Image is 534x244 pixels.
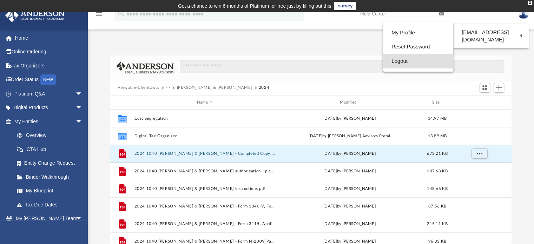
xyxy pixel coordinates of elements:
a: My [PERSON_NAME] Teamarrow_drop_down [5,212,90,226]
button: 2024 [259,85,270,91]
a: My Blueprint [10,184,90,198]
a: Order StatusNEW [5,73,93,87]
a: survey [334,2,356,10]
a: menu [95,13,103,18]
button: 2024 1040 [PERSON_NAME] & [PERSON_NAME] Instructions.pdf [134,186,276,191]
div: id [454,99,503,106]
a: Reset Password [383,40,453,54]
button: 2024 1040 [PERSON_NAME] & [PERSON_NAME] - Form 3115, Application for Change in Accounting Method.... [134,222,276,226]
button: Cost Segregation [134,116,276,121]
span: 148.66 KB [427,187,447,191]
i: search [117,9,125,17]
span: 96.33 KB [428,239,446,243]
div: Get a chance to win 6 months of Platinum for free just by filling out this [178,2,331,10]
button: Switch to Grid View [480,83,490,93]
img: Anderson Advisors Platinum Portal [3,8,67,22]
a: Tax Organizers [5,59,93,73]
img: User Pic [518,9,529,19]
span: arrow_drop_down [75,87,90,101]
a: Digital Productsarrow_drop_down [5,101,93,115]
span: 215.11 KB [427,222,447,226]
div: [DATE] by [PERSON_NAME] [279,151,420,157]
a: My Profile [383,26,453,40]
input: Search files and folders [180,60,504,73]
button: More options [471,149,487,159]
div: [DATE] by [PERSON_NAME] [279,221,420,227]
i: menu [95,10,103,18]
button: [PERSON_NAME] & [PERSON_NAME] [177,85,252,91]
button: More options [471,201,487,212]
button: ··· [166,85,170,91]
a: Entity Change Request [10,156,93,170]
div: [DATE] by [PERSON_NAME] [279,186,420,192]
span: 87.56 KB [428,204,446,208]
span: 14.97 MB [428,117,447,120]
button: Viewable-ClientDocs [118,85,159,91]
div: Modified [278,99,420,106]
a: Logout [383,54,453,68]
div: [DATE] by [PERSON_NAME] [279,203,420,210]
a: Platinum Q&Aarrow_drop_down [5,87,93,101]
a: Tax Due Dates [10,198,93,212]
button: Digital Tax Organizer [134,134,276,138]
button: 2024 1040 [PERSON_NAME] & [PERSON_NAME] - Form N-200V Payment Voucher.pdf [134,239,276,244]
span: arrow_drop_down [75,101,90,115]
a: Overview [10,128,93,143]
div: [DATE] by [PERSON_NAME] [279,168,420,174]
div: id [113,99,131,106]
div: NEW [40,74,56,85]
button: Add [494,83,504,93]
div: [DATE] by [PERSON_NAME] [279,116,420,122]
div: Name [134,99,275,106]
button: More options [471,184,487,194]
div: [DATE] by [PERSON_NAME] Advisors Portal [279,133,420,139]
span: arrow_drop_down [75,114,90,129]
span: arrow_drop_down [75,212,90,226]
a: Binder Walkthrough [10,170,93,184]
span: 673.21 KB [427,152,447,156]
button: 2024 1040 [PERSON_NAME] & [PERSON_NAME] - Form 1040-V, Form 1040 Payment Voucher.pdf [134,204,276,209]
a: My Entitiesarrow_drop_down [5,114,93,128]
a: [EMAIL_ADDRESS][DOMAIN_NAME] [453,26,529,46]
button: 2024 1040 [PERSON_NAME] & [PERSON_NAME] authorisation - please sign.pdf [134,169,276,173]
a: Home [5,31,93,45]
div: Size [423,99,451,106]
a: CTA Hub [10,142,93,156]
button: More options [471,166,487,177]
div: close [528,1,532,5]
span: 13.89 MB [428,134,447,138]
a: Online Ordering [5,45,93,59]
span: 107.68 KB [427,169,447,173]
button: 2024 1040 [PERSON_NAME] & [PERSON_NAME] - Completed Copy.pdf [134,151,276,156]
